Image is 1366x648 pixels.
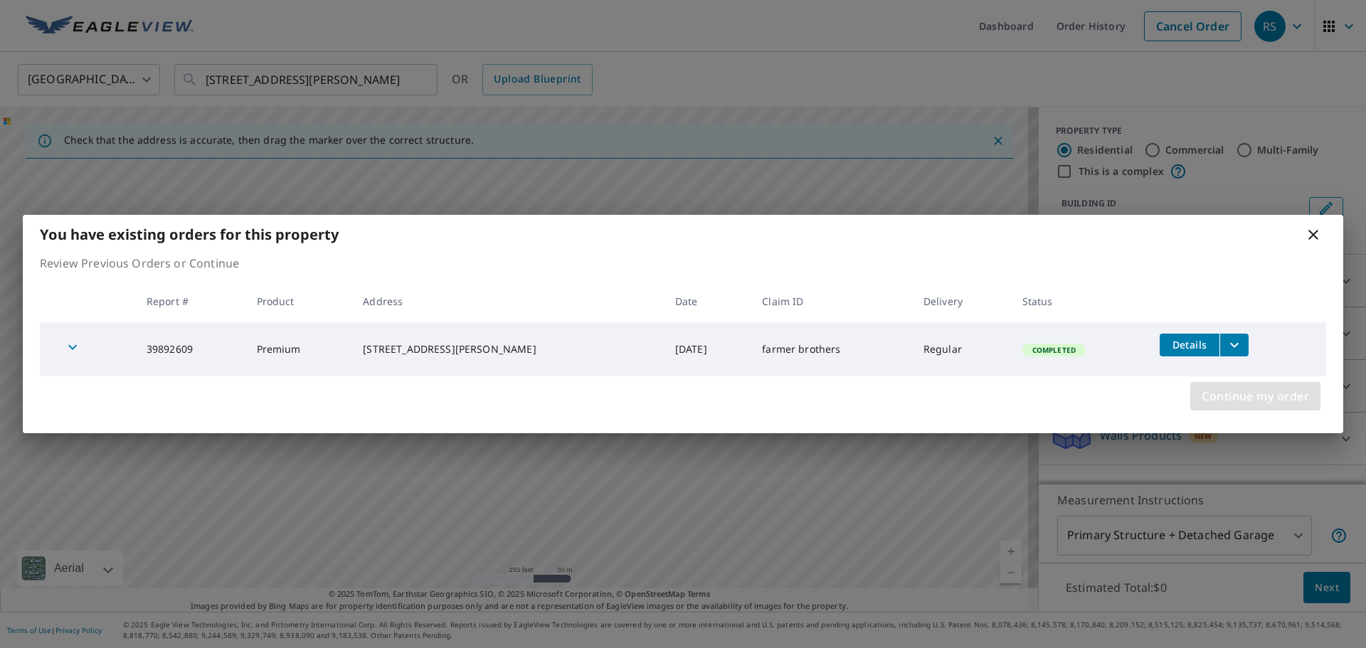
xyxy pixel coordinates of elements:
[1190,382,1320,410] button: Continue my order
[664,322,751,376] td: [DATE]
[1168,338,1211,351] span: Details
[40,255,1326,272] p: Review Previous Orders or Continue
[664,280,751,322] th: Date
[245,322,352,376] td: Premium
[1202,386,1309,406] span: Continue my order
[135,322,245,376] td: 39892609
[751,280,912,322] th: Claim ID
[1011,280,1148,322] th: Status
[1219,334,1249,356] button: filesDropdownBtn-39892609
[1024,345,1084,355] span: Completed
[751,322,912,376] td: farmer brothers
[135,280,245,322] th: Report #
[912,322,1011,376] td: Regular
[351,280,664,322] th: Address
[912,280,1011,322] th: Delivery
[363,342,652,356] div: [STREET_ADDRESS][PERSON_NAME]
[1160,334,1219,356] button: detailsBtn-39892609
[40,225,339,244] b: You have existing orders for this property
[245,280,352,322] th: Product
